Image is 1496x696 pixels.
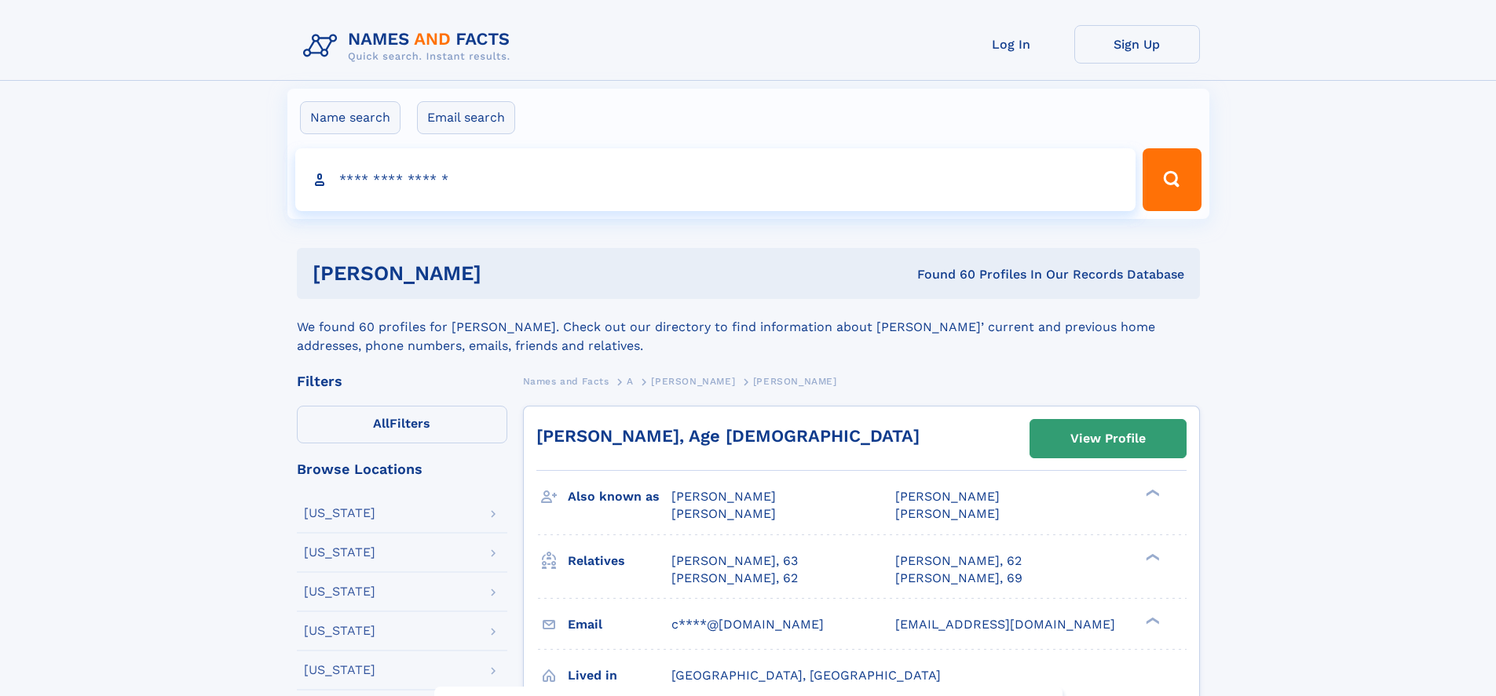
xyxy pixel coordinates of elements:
div: Found 60 Profiles In Our Records Database [699,266,1184,283]
label: Filters [297,406,507,443]
label: Name search [300,101,401,134]
div: ❯ [1142,488,1161,498]
a: Names and Facts [523,371,609,391]
h3: Also known as [568,483,671,510]
div: ❯ [1142,552,1161,562]
span: [GEOGRAPHIC_DATA], [GEOGRAPHIC_DATA] [671,668,941,683]
div: [US_STATE] [304,585,375,598]
a: [PERSON_NAME] [651,371,735,391]
h1: [PERSON_NAME] [313,264,700,283]
span: [PERSON_NAME] [671,506,776,521]
span: [EMAIL_ADDRESS][DOMAIN_NAME] [895,617,1115,632]
div: Filters [297,374,507,388]
h3: Relatives [568,548,671,574]
span: All [373,416,390,431]
a: View Profile [1030,420,1186,457]
button: Search Button [1143,148,1201,211]
a: [PERSON_NAME], 62 [671,570,798,587]
div: Browse Locations [297,462,507,476]
img: Logo Names and Facts [297,25,523,67]
span: [PERSON_NAME] [753,376,837,387]
a: Sign Up [1074,25,1200,64]
h3: Email [568,611,671,638]
div: We found 60 profiles for [PERSON_NAME]. Check out our directory to find information about [PERSON... [297,299,1200,355]
div: [US_STATE] [304,664,375,676]
span: A [627,376,634,387]
input: search input [295,148,1136,211]
h3: Lived in [568,662,671,689]
span: [PERSON_NAME] [671,489,776,504]
a: [PERSON_NAME], 69 [895,570,1022,587]
span: [PERSON_NAME] [895,506,1000,521]
div: View Profile [1070,421,1146,457]
span: [PERSON_NAME] [895,489,1000,504]
div: ❯ [1142,615,1161,625]
div: [US_STATE] [304,507,375,519]
a: [PERSON_NAME], 63 [671,552,798,570]
a: Log In [949,25,1074,64]
span: [PERSON_NAME] [651,376,735,387]
a: A [627,371,634,391]
div: [US_STATE] [304,546,375,559]
a: [PERSON_NAME], Age [DEMOGRAPHIC_DATA] [536,426,920,446]
a: [PERSON_NAME], 62 [895,552,1022,570]
label: Email search [417,101,515,134]
div: [US_STATE] [304,625,375,637]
